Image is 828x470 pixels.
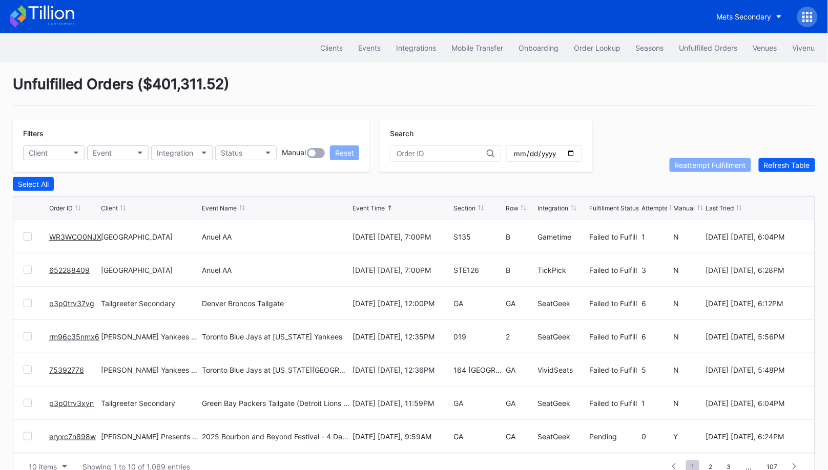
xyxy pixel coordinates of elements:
[202,432,350,441] div: 2025 Bourbon and Beyond Festival - 4 Day Pass (9/11 - 9/14) ([PERSON_NAME], [PERSON_NAME], [PERSO...
[674,204,695,212] div: Manual
[746,38,785,57] button: Venues
[353,232,451,241] div: [DATE] [DATE], 7:00PM
[538,432,587,441] div: SeatGeek
[641,299,671,308] div: 6
[506,204,519,212] div: Row
[759,158,815,172] button: Refresh Table
[706,232,804,241] div: [DATE] [DATE], 6:04PM
[506,432,535,441] div: GA
[101,332,199,341] div: [PERSON_NAME] Yankees Tickets
[590,366,639,374] div: Failed to Fulfill
[590,299,639,308] div: Failed to Fulfill
[641,332,671,341] div: 6
[353,399,451,408] div: [DATE] [DATE], 11:59PM
[641,399,671,408] div: 1
[454,266,503,274] div: STE126
[538,266,587,274] div: TickPick
[101,232,199,241] div: [GEOGRAPHIC_DATA]
[709,7,790,26] button: Mets Secondary
[49,332,99,341] a: rm96c35nmx6
[49,232,101,241] a: WR3WCO0NJX
[202,266,232,274] div: Anuel AA
[670,158,751,172] button: Reattempt Fulfillment
[49,399,94,408] a: p3p0trv3xyn
[674,366,703,374] div: N
[675,161,746,169] div: Reattempt Fulfillment
[641,204,667,212] div: Attempts
[353,332,451,341] div: [DATE] [DATE], 12:35PM
[672,38,746,57] button: Unfulfilled Orders
[202,299,284,308] div: Denver Broncos Tailgate
[18,180,49,188] div: Select All
[641,366,671,374] div: 5
[793,44,815,52] div: Vivenu
[202,366,350,374] div: Toronto Blue Jays at [US_STATE][GEOGRAPHIC_DATA]
[506,332,535,341] div: 2
[454,232,503,241] div: S135
[674,232,703,241] div: N
[674,432,703,441] div: Y
[590,204,639,212] div: Fulfillment Status
[157,148,193,157] div: Integration
[454,332,503,341] div: 019
[506,299,535,308] div: GA
[566,38,628,57] button: Order Lookup
[641,232,671,241] div: 1
[358,44,381,52] div: Events
[454,399,503,408] div: GA
[353,266,451,274] div: [DATE] [DATE], 7:00PM
[49,432,96,441] a: eryxc7n898w
[313,38,350,57] button: Clients
[506,232,535,241] div: B
[353,299,451,308] div: [DATE] [DATE], 12:00PM
[538,232,587,241] div: Gametime
[674,332,703,341] div: N
[538,399,587,408] div: SeatGeek
[628,38,672,57] a: Seasons
[706,432,804,441] div: [DATE] [DATE], 6:24PM
[221,148,242,157] div: Status
[101,432,199,441] div: [PERSON_NAME] Presents Secondary
[717,12,772,21] div: Mets Secondary
[511,38,566,57] button: Onboarding
[451,44,503,52] div: Mobile Transfer
[23,145,85,160] button: Client
[574,44,620,52] div: Order Lookup
[590,399,639,408] div: Failed to Fulfill
[101,266,199,274] div: [GEOGRAPHIC_DATA]
[706,332,804,341] div: [DATE] [DATE], 5:56PM
[202,204,237,212] div: Event Name
[506,399,535,408] div: GA
[49,366,84,374] a: 75392776
[590,232,639,241] div: Failed to Fulfill
[151,145,213,160] button: Integration
[706,299,804,308] div: [DATE] [DATE], 6:12PM
[388,38,444,57] button: Integrations
[706,266,804,274] div: [DATE] [DATE], 6:28PM
[350,38,388,57] button: Events
[454,432,503,441] div: GA
[13,75,815,106] div: Unfulfilled Orders ( $401,311.52 )
[538,332,587,341] div: SeatGeek
[23,129,359,138] div: Filters
[454,299,503,308] div: GA
[706,366,804,374] div: [DATE] [DATE], 5:48PM
[506,266,535,274] div: B
[390,129,582,138] div: Search
[538,204,569,212] div: Integration
[764,161,810,169] div: Refresh Table
[590,332,639,341] div: Failed to Fulfill
[444,38,511,57] a: Mobile Transfer
[785,38,823,57] button: Vivenu
[519,44,558,52] div: Onboarding
[320,44,343,52] div: Clients
[215,145,277,160] button: Status
[49,204,73,212] div: Order ID
[590,266,639,274] div: Failed to Fulfill
[538,366,587,374] div: VividSeats
[753,44,777,52] div: Venues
